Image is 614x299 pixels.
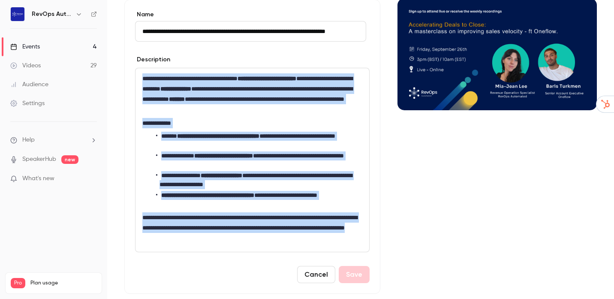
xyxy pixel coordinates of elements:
[135,68,369,252] div: editor
[22,174,54,183] span: What's new
[10,42,40,51] div: Events
[135,55,170,64] label: Description
[11,278,25,288] span: Pro
[32,10,72,18] h6: RevOps Automated
[87,175,97,183] iframe: Noticeable Trigger
[30,280,96,287] span: Plan usage
[61,155,78,164] span: new
[135,10,370,19] label: Name
[11,7,24,21] img: RevOps Automated
[135,68,370,252] section: description
[22,155,56,164] a: SpeakerHub
[22,136,35,145] span: Help
[10,136,97,145] li: help-dropdown-opener
[10,61,41,70] div: Videos
[10,80,48,89] div: Audience
[10,99,45,108] div: Settings
[297,266,335,283] button: Cancel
